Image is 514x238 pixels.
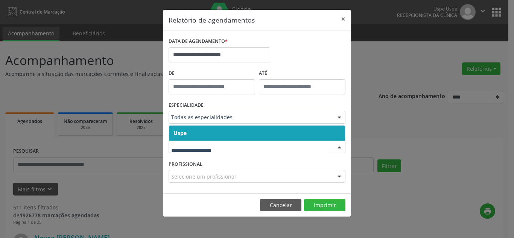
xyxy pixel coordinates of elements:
[260,199,301,212] button: Cancelar
[304,199,345,212] button: Imprimir
[336,10,351,28] button: Close
[171,114,330,121] span: Todas as especialidades
[169,158,202,170] label: PROFISSIONAL
[169,100,204,111] label: ESPECIALIDADE
[173,129,187,136] span: Uspe
[169,68,255,79] label: De
[171,173,236,180] span: Selecione um profissional
[169,15,255,25] h5: Relatório de agendamentos
[259,68,345,79] label: ATÉ
[169,36,228,47] label: DATA DE AGENDAMENTO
